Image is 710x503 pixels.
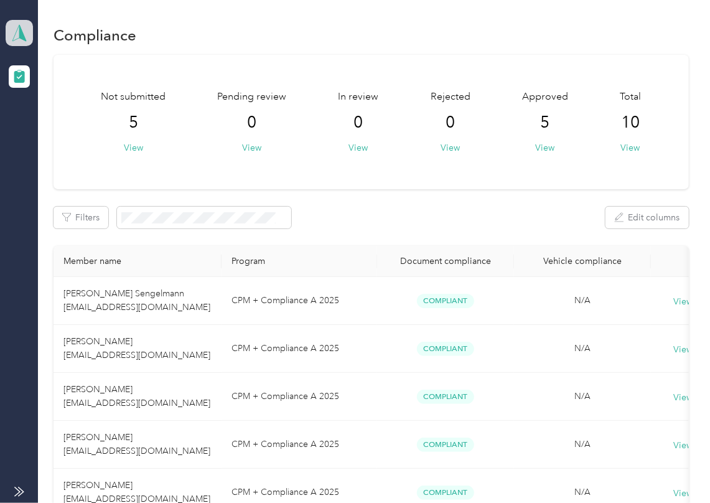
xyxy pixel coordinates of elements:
[417,486,474,500] span: Compliant
[222,246,377,277] th: Program
[417,342,474,356] span: Compliant
[620,141,640,154] button: View
[522,90,568,105] span: Approved
[535,141,554,154] button: View
[574,295,591,306] span: N/A
[248,113,257,133] span: 0
[218,90,287,105] span: Pending review
[417,390,474,404] span: Compliant
[431,90,470,105] span: Rejected
[354,113,363,133] span: 0
[222,421,377,469] td: CPM + Compliance A 2025
[574,343,591,354] span: N/A
[621,113,640,133] span: 10
[222,277,377,325] td: CPM + Compliance A 2025
[101,90,166,105] span: Not submitted
[620,90,641,105] span: Total
[574,391,591,402] span: N/A
[339,90,379,105] span: In review
[446,113,455,133] span: 0
[524,256,641,266] div: Vehicle compliance
[574,487,591,497] span: N/A
[222,373,377,421] td: CPM + Compliance A 2025
[63,384,210,408] span: [PERSON_NAME] [EMAIL_ADDRESS][DOMAIN_NAME]
[540,113,549,133] span: 5
[63,336,210,360] span: [PERSON_NAME] [EMAIL_ADDRESS][DOMAIN_NAME]
[54,246,222,277] th: Member name
[54,29,136,42] h1: Compliance
[243,141,262,154] button: View
[387,256,504,266] div: Document compliance
[417,294,474,308] span: Compliant
[349,141,368,154] button: View
[54,207,108,228] button: Filters
[640,433,710,503] iframe: Everlance-gr Chat Button Frame
[63,288,210,313] span: [PERSON_NAME] Sengelmann [EMAIL_ADDRESS][DOMAIN_NAME]
[129,113,138,133] span: 5
[441,141,460,154] button: View
[574,439,591,449] span: N/A
[222,325,377,373] td: CPM + Compliance A 2025
[124,141,143,154] button: View
[63,432,210,456] span: [PERSON_NAME] [EMAIL_ADDRESS][DOMAIN_NAME]
[417,438,474,452] span: Compliant
[605,207,689,228] button: Edit columns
